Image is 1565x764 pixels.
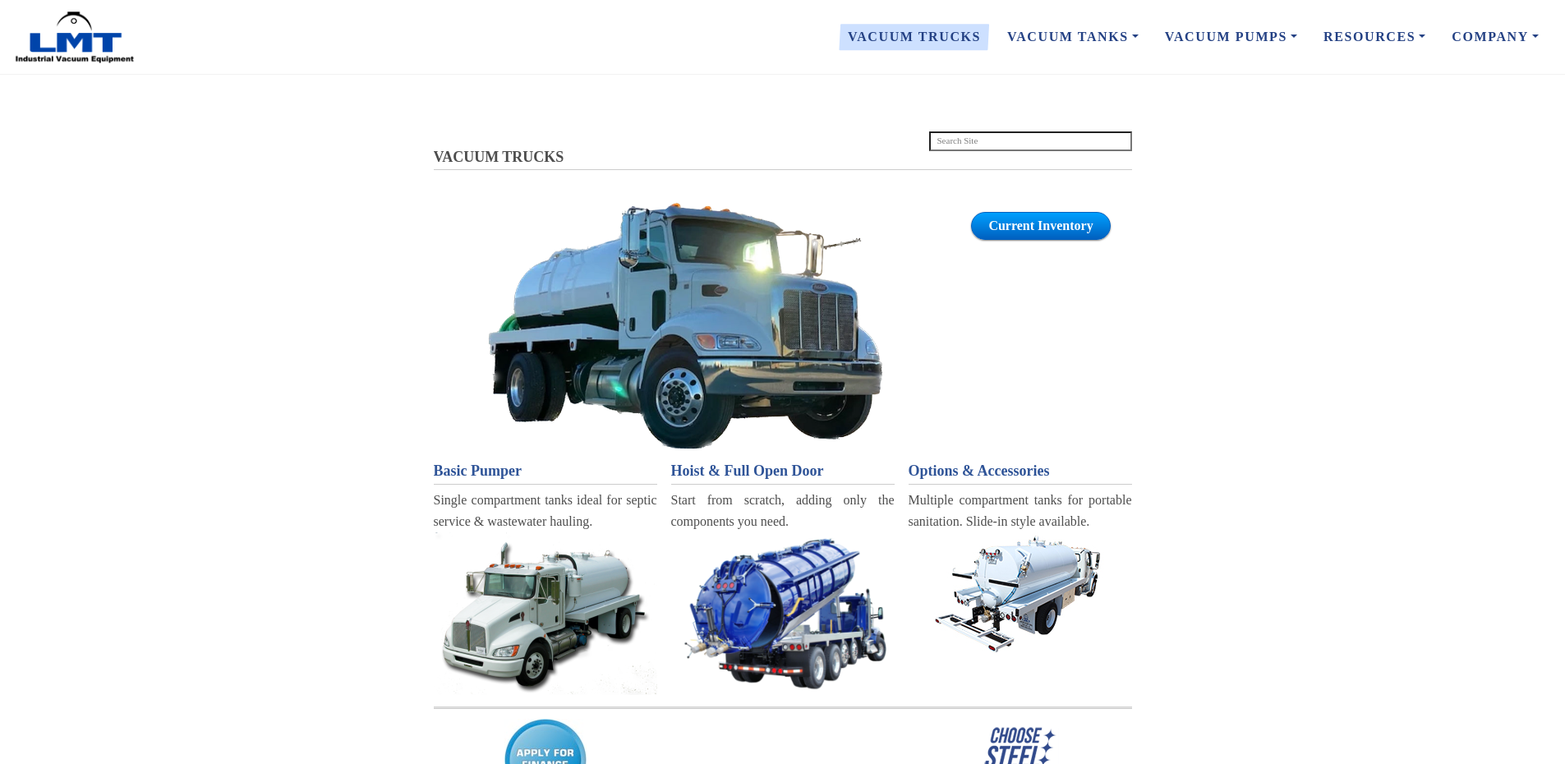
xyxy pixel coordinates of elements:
a: ST - Septic Service [671,532,895,692]
span: VACUUM TRUCKS [434,149,564,165]
img: Stacks Image 111527 [488,202,882,448]
a: Basic Pumper [434,459,657,483]
a: ST - Septic Service [434,532,657,695]
a: Company [1438,20,1552,54]
span: Basic Pumper [434,463,522,479]
img: Stacks Image 9319 [914,532,1127,656]
a: Vacuum Tanks [994,20,1152,54]
span: Hoist & Full Open Door [671,463,824,479]
a: Resources [1310,20,1438,54]
input: Search Site [929,131,1132,151]
a: Options & Accessories [909,459,1132,483]
img: Stacks Image 111546 [671,532,895,692]
img: Stacks Image 9317 [434,532,657,695]
a: Hoist & Full Open Door [671,459,895,483]
div: Start from scratch, adding only the components you need. [671,490,895,532]
a: Current Inventory [971,212,1110,240]
img: Stacks Image 12027 [434,706,1132,710]
div: Single compartment tanks ideal for septic service & wastewater hauling. [434,490,657,532]
div: Multiple compartment tanks for portable sanitation. Slide-in style available. [909,490,1132,532]
a: Vacuum Tanks [444,202,926,448]
a: Vacuum Trucks [835,20,994,54]
img: LMT [13,11,136,64]
a: Vacuum Pumps [1152,20,1310,54]
span: Options & Accessories [909,463,1050,479]
a: PT - Portable Sanitation [909,532,1132,656]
